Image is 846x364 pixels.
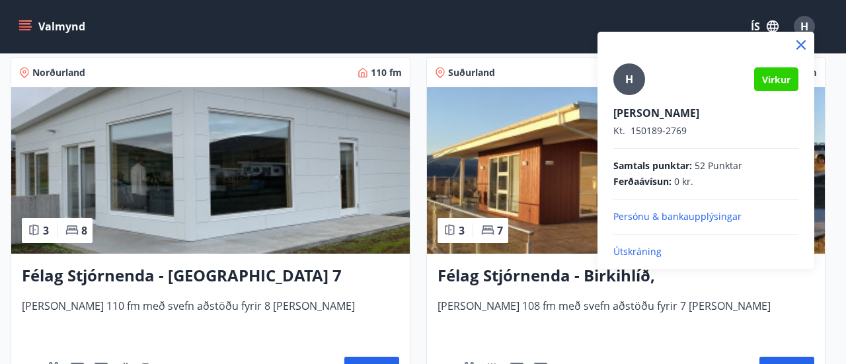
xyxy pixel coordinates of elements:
span: Ferðaávísun : [613,175,672,188]
p: [PERSON_NAME] [613,106,798,120]
span: Virkur [762,73,790,86]
p: 150189-2769 [613,124,798,137]
span: H [625,72,633,87]
p: Persónu & bankaupplýsingar [613,210,798,223]
span: Kt. [613,124,625,137]
p: Útskráning [613,245,798,258]
span: 52 Punktar [695,159,742,172]
span: 0 kr. [674,175,693,188]
span: Samtals punktar : [613,159,692,172]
